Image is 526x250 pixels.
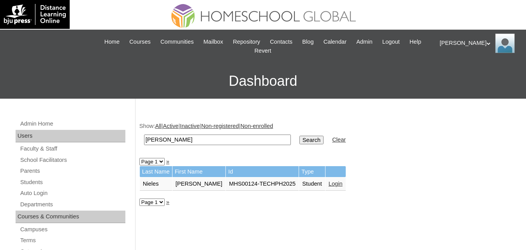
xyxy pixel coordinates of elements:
a: Admin [352,37,376,46]
a: Clear [332,137,346,143]
a: Revert [250,46,275,55]
input: Search [144,135,291,145]
a: » [166,158,169,165]
a: Help [406,37,425,46]
span: Mailbox [204,37,223,46]
a: Calendar [320,37,350,46]
input: Search [299,136,324,144]
a: Departments [19,200,125,209]
a: Admin Home [19,119,125,129]
a: Terms [19,236,125,245]
span: Logout [382,37,400,46]
a: Parents [19,166,125,176]
a: Mailbox [200,37,227,46]
td: First Name [172,166,226,177]
span: Communities [160,37,194,46]
a: All [155,123,161,129]
img: Ariane Ebuen [495,34,515,53]
h3: Dashboard [4,64,522,99]
img: logo-white.png [4,4,66,25]
a: Non-registered [201,123,239,129]
span: Courses [129,37,151,46]
td: Student [299,177,325,191]
a: Courses [125,37,155,46]
span: Home [104,37,120,46]
a: Active [163,123,179,129]
div: Show: | | | | [139,122,518,150]
div: Users [16,130,125,142]
td: Type [299,166,325,177]
a: Contacts [266,37,296,46]
a: » [166,199,169,205]
a: Home [100,37,123,46]
a: Repository [229,37,264,46]
a: Non-enrolled [240,123,273,129]
a: Logout [378,37,404,46]
span: Repository [233,37,260,46]
a: Auto Login [19,188,125,198]
div: [PERSON_NAME] [440,34,518,53]
td: [PERSON_NAME] [172,177,226,191]
a: Campuses [19,225,125,234]
div: Courses & Communities [16,211,125,223]
a: Blog [298,37,317,46]
span: Revert [254,46,271,55]
td: Id [226,166,299,177]
a: Faculty & Staff [19,144,125,154]
a: Communities [157,37,198,46]
a: Students [19,177,125,187]
a: School Facilitators [19,155,125,165]
a: Inactive [180,123,200,129]
a: Login [329,181,343,187]
td: Last Name [140,166,172,177]
span: Contacts [270,37,292,46]
span: Admin [356,37,373,46]
span: Blog [302,37,313,46]
td: Nieles [140,177,172,191]
td: MHS00124-TECHPH2025 [226,177,299,191]
span: Calendar [324,37,347,46]
span: Help [410,37,421,46]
